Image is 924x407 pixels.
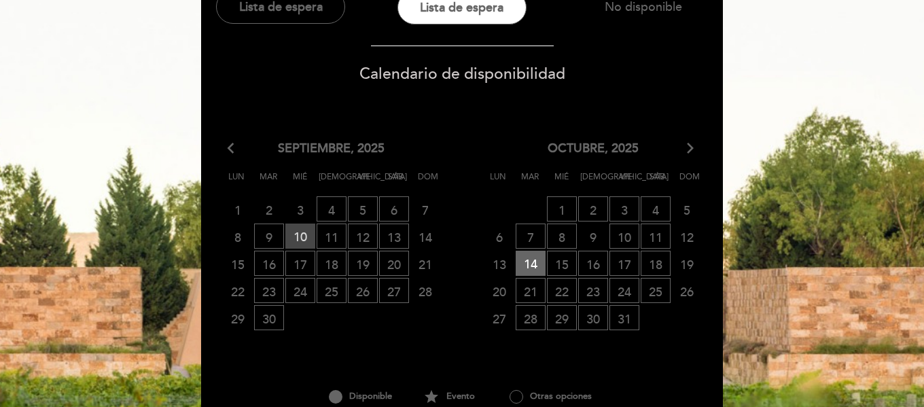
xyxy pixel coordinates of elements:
span: 8 [547,224,577,249]
span: Dom [414,170,442,195]
span: 12 [348,224,378,249]
span: 1 [547,196,577,222]
span: 12 [672,224,702,249]
span: 22 [547,278,577,303]
span: 9 [578,224,608,249]
span: 28 [516,305,546,330]
span: Dom [676,170,703,195]
span: 15 [223,251,253,277]
span: 14 [410,224,440,249]
span: 8 [223,224,253,249]
span: 3 [285,197,315,222]
span: 23 [254,278,284,303]
span: Lun [223,170,250,195]
span: 10 [609,224,639,249]
span: 27 [379,278,409,303]
span: 18 [641,251,671,276]
span: Vie [612,170,639,195]
span: 19 [672,251,702,277]
span: octubre, 2025 [548,140,639,158]
span: 17 [609,251,639,276]
i: arrow_back_ios [228,140,240,158]
span: 5 [672,197,702,222]
span: 19 [348,251,378,276]
span: 9 [254,224,284,249]
span: 13 [484,251,514,277]
span: septiembre, 2025 [278,140,385,158]
span: 29 [547,305,577,330]
span: 13 [379,224,409,249]
span: Mar [516,170,544,195]
span: 27 [484,306,514,331]
span: 2 [254,197,284,222]
span: 24 [285,278,315,303]
span: 7 [410,197,440,222]
span: 21 [410,251,440,277]
span: 16 [254,251,284,276]
span: 4 [317,196,346,222]
span: 2 [578,196,608,222]
span: 30 [254,305,284,330]
span: 25 [317,278,346,303]
span: 6 [379,196,409,222]
span: 31 [609,305,639,330]
span: 11 [317,224,346,249]
span: Sáb [644,170,671,195]
i: arrow_forward_ios [684,140,696,158]
span: 17 [285,251,315,276]
span: 22 [223,279,253,304]
span: Mié [548,170,575,195]
span: 1 [223,197,253,222]
span: 23 [578,278,608,303]
span: 4 [641,196,671,222]
span: 20 [484,279,514,304]
span: Mar [255,170,282,195]
span: 26 [672,279,702,304]
span: 28 [410,279,440,304]
span: 6 [484,224,514,249]
span: 14 [516,251,546,276]
span: 18 [317,251,346,276]
span: 30 [578,305,608,330]
span: 21 [516,278,546,303]
span: 29 [223,306,253,331]
span: 7 [516,224,546,249]
span: Calendario de disponibilidad [359,65,565,84]
span: Mié [287,170,314,195]
span: 5 [348,196,378,222]
span: 20 [379,251,409,276]
span: 24 [609,278,639,303]
span: 15 [547,251,577,276]
span: Vie [351,170,378,195]
span: 25 [641,278,671,303]
span: Sáb [383,170,410,195]
span: 16 [578,251,608,276]
span: Lun [484,170,512,195]
span: 11 [641,224,671,249]
span: [DEMOGRAPHIC_DATA] [580,170,607,195]
span: 3 [609,196,639,222]
span: 26 [348,278,378,303]
span: [DEMOGRAPHIC_DATA] [319,170,346,195]
span: 10 [285,224,315,249]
